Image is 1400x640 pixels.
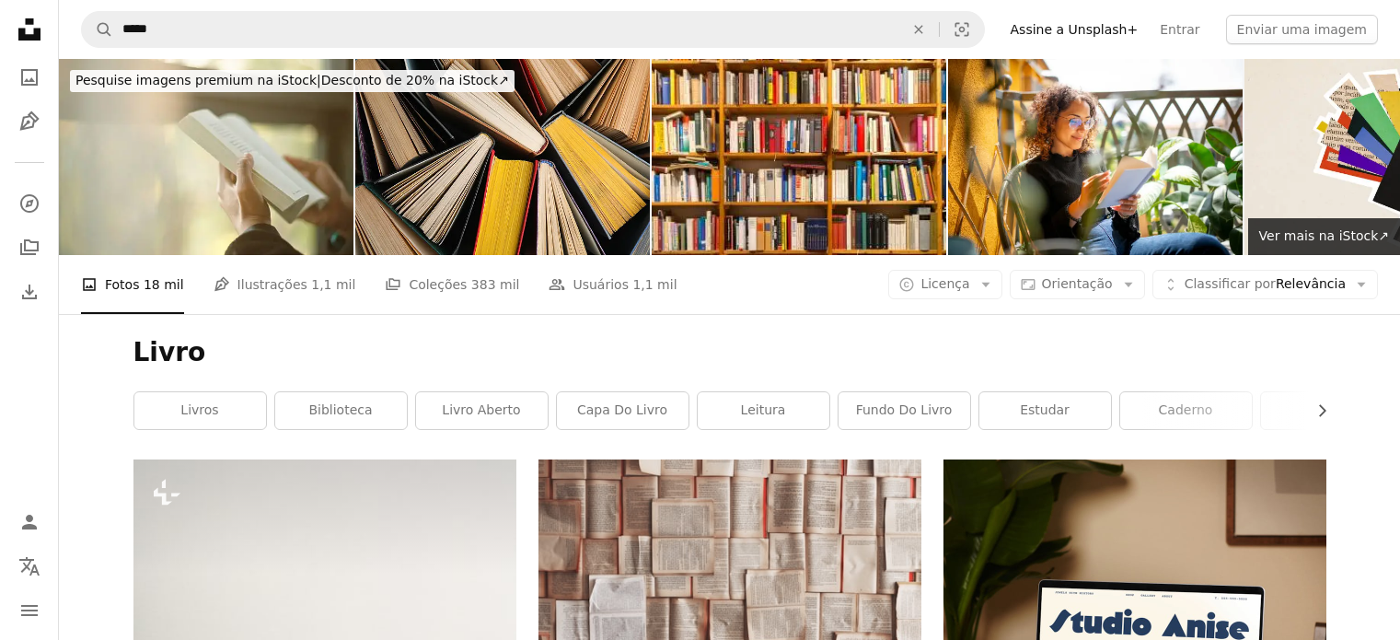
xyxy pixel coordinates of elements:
a: Explorar [11,185,48,222]
span: Orientação [1042,276,1113,291]
a: Ver mais na iStock↗ [1248,218,1400,255]
span: Relevância [1185,275,1346,294]
span: Licença [920,276,969,291]
a: fundo do livro [839,392,970,429]
img: Man reading a book. [59,59,353,255]
span: Ver mais na iStock ↗ [1259,228,1389,243]
img: Woman reading book on the balcony [948,59,1243,255]
a: Coleções 383 mil [385,255,519,314]
button: Menu [11,592,48,629]
a: Ilustrações 1,1 mil [214,255,356,314]
button: Licença [888,270,1001,299]
a: ler [1261,392,1393,429]
h1: Livro [133,336,1326,369]
span: Classificar por [1185,276,1276,291]
span: 383 mil [471,274,520,295]
a: Ilustrações [11,103,48,140]
a: estudar [979,392,1111,429]
a: Usuários 1,1 mil [549,255,677,314]
a: livros [134,392,266,429]
button: Idioma [11,548,48,585]
a: capa do livro [557,392,688,429]
img: pilha de livros antigos, vista close-up [355,59,650,255]
button: rolar lista para a direita [1305,392,1326,429]
button: Pesquisa visual [940,12,984,47]
span: Pesquise imagens premium na iStock | [75,73,321,87]
button: Pesquise na Unsplash [82,12,113,47]
a: Abrir lote de livros [538,578,921,595]
button: Enviar uma imagem [1226,15,1378,44]
a: leitura [698,392,829,429]
a: biblioteca [275,392,407,429]
a: Entrar / Cadastrar-se [11,504,48,541]
button: Classificar porRelevância [1152,270,1378,299]
a: Fotos [11,59,48,96]
button: Limpar [898,12,939,47]
a: caderno [1120,392,1252,429]
a: Assine a Unsplash+ [1000,15,1150,44]
form: Pesquise conteúdo visual em todo o site [81,11,985,48]
a: Coleções [11,229,48,266]
img: Book shelves, jam-packed [652,59,946,255]
button: Orientação [1010,270,1145,299]
a: Entrar [1149,15,1210,44]
a: Histórico de downloads [11,273,48,310]
a: livro aberto [416,392,548,429]
a: Pesquise imagens premium na iStock|Desconto de 20% na iStock↗ [59,59,526,103]
div: Desconto de 20% na iStock ↗ [70,70,515,92]
span: 1,1 mil [632,274,677,295]
span: 1,1 mil [311,274,355,295]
